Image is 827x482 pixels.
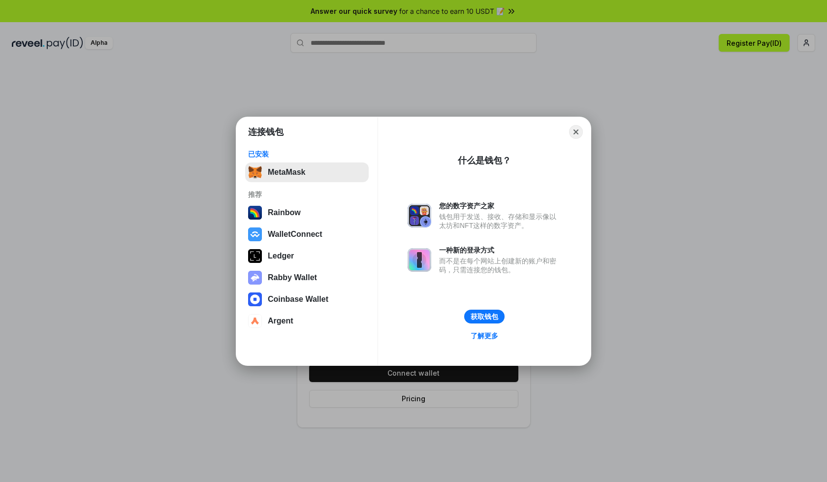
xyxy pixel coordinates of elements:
[465,329,504,342] a: 了解更多
[248,206,262,220] img: svg+xml,%3Csvg%20width%3D%22120%22%20height%3D%22120%22%20viewBox%3D%220%200%20120%20120%22%20fil...
[268,252,294,260] div: Ledger
[248,190,366,199] div: 推荐
[245,311,369,331] button: Argent
[439,257,561,274] div: 而不是在每个网站上创建新的账户和密码，只需连接您的钱包。
[439,212,561,230] div: 钱包用于发送、接收、存储和显示像以太坊和NFT这样的数字资产。
[408,204,431,227] img: svg+xml,%3Csvg%20xmlns%3D%22http%3A%2F%2Fwww.w3.org%2F2000%2Fsvg%22%20fill%3D%22none%22%20viewBox...
[439,246,561,255] div: 一种新的登录方式
[464,310,505,323] button: 获取钱包
[245,162,369,182] button: MetaMask
[248,227,262,241] img: svg+xml,%3Csvg%20width%3D%2228%22%20height%3D%2228%22%20viewBox%3D%220%200%2028%2028%22%20fill%3D...
[268,230,322,239] div: WalletConnect
[248,249,262,263] img: svg+xml,%3Csvg%20xmlns%3D%22http%3A%2F%2Fwww.w3.org%2F2000%2Fsvg%22%20width%3D%2228%22%20height%3...
[248,150,366,159] div: 已安装
[268,295,328,304] div: Coinbase Wallet
[245,225,369,244] button: WalletConnect
[458,155,511,166] div: 什么是钱包？
[268,317,293,325] div: Argent
[569,125,583,139] button: Close
[268,168,305,177] div: MetaMask
[245,203,369,223] button: Rainbow
[248,314,262,328] img: svg+xml,%3Csvg%20width%3D%2228%22%20height%3D%2228%22%20viewBox%3D%220%200%2028%2028%22%20fill%3D...
[248,292,262,306] img: svg+xml,%3Csvg%20width%3D%2228%22%20height%3D%2228%22%20viewBox%3D%220%200%2028%2028%22%20fill%3D...
[248,126,284,138] h1: 连接钱包
[268,208,301,217] div: Rainbow
[245,289,369,309] button: Coinbase Wallet
[471,331,498,340] div: 了解更多
[471,312,498,321] div: 获取钱包
[245,246,369,266] button: Ledger
[439,201,561,210] div: 您的数字资产之家
[408,248,431,272] img: svg+xml,%3Csvg%20xmlns%3D%22http%3A%2F%2Fwww.w3.org%2F2000%2Fsvg%22%20fill%3D%22none%22%20viewBox...
[248,271,262,285] img: svg+xml,%3Csvg%20xmlns%3D%22http%3A%2F%2Fwww.w3.org%2F2000%2Fsvg%22%20fill%3D%22none%22%20viewBox...
[245,268,369,288] button: Rabby Wallet
[268,273,317,282] div: Rabby Wallet
[248,165,262,179] img: svg+xml,%3Csvg%20fill%3D%22none%22%20height%3D%2233%22%20viewBox%3D%220%200%2035%2033%22%20width%...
